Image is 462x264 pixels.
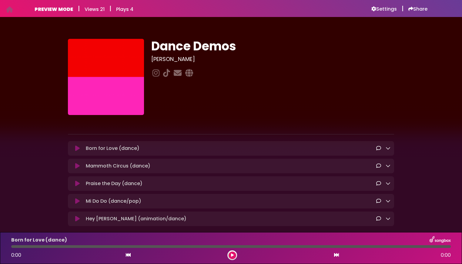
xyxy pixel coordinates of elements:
p: Born for Love (dance) [86,145,139,152]
h5: | [402,5,403,12]
p: Praise the Day (dance) [86,180,142,187]
h5: | [109,5,111,12]
h6: Plays 4 [116,6,133,12]
a: Share [408,6,427,12]
h5: | [78,5,80,12]
h1: Dance Demos [151,39,394,53]
p: Mammoth Circus (dance) [86,162,150,170]
a: Settings [371,6,397,12]
p: Born for Love (dance) [11,236,67,244]
h6: Views 21 [85,6,105,12]
p: Mi Do Do (dance/pop) [86,198,141,205]
p: Hey [PERSON_NAME] (animation/dance) [86,215,186,222]
img: songbox-logo-white.png [430,236,451,244]
h3: [PERSON_NAME] [151,56,394,63]
h6: PREVIEW MODE [35,6,73,12]
img: gIFmjwn1QZmiNnb1iJ1w [68,39,144,115]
